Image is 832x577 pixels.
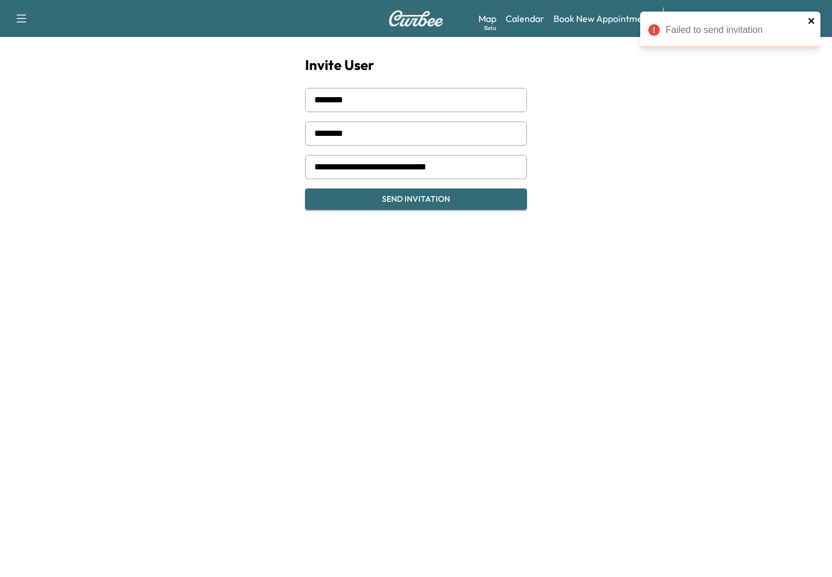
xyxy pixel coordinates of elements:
[484,24,496,32] div: Beta
[305,56,527,74] h1: Invite User
[506,12,544,25] a: Calendar
[554,12,651,25] a: Book New Appointment
[305,188,527,210] button: Send Invitation
[666,23,804,37] div: Failed to send invitation
[478,12,496,25] a: MapBeta
[388,10,444,27] img: Curbee Logo
[808,16,816,25] button: close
